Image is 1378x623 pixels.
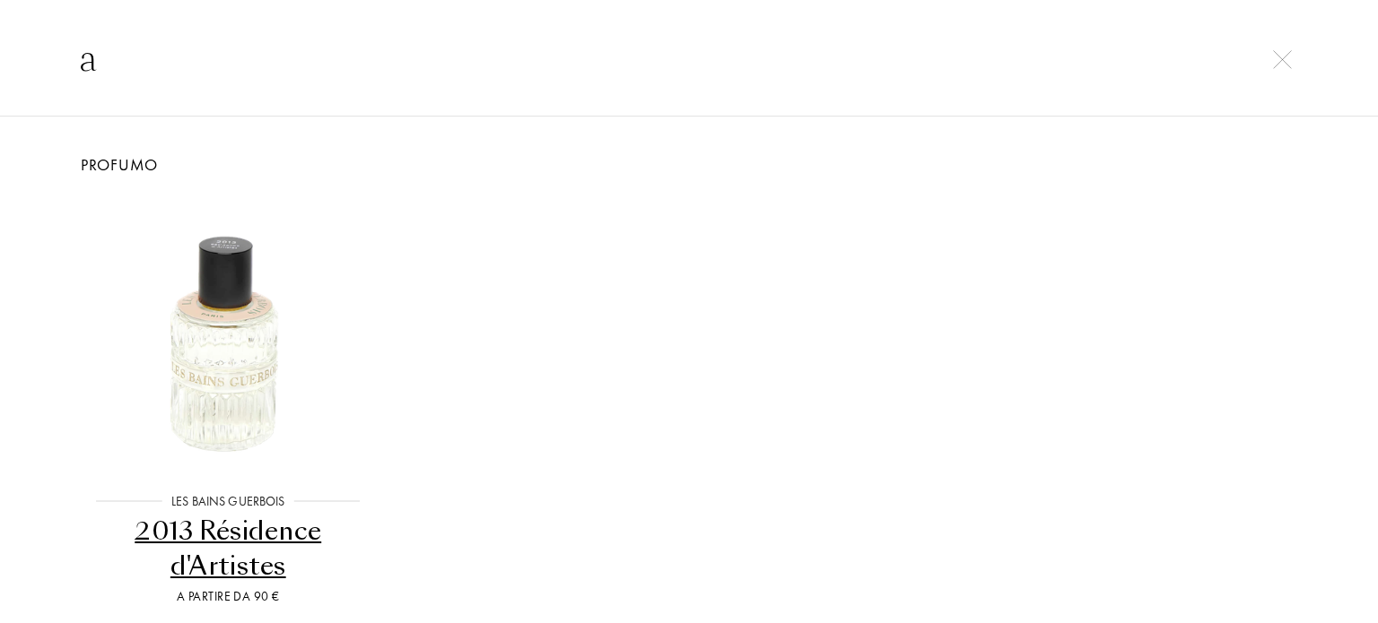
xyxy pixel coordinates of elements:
[43,31,1335,85] input: Ricerca
[82,514,375,584] div: 2013 Résidence d'Artistes
[1273,50,1292,69] img: cross.svg
[82,587,375,606] div: A partire da 90 €
[90,196,366,472] img: 2013 Résidence d'Artistes
[61,152,1317,177] div: Profumo
[162,492,294,511] div: Les Bains Guerbois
